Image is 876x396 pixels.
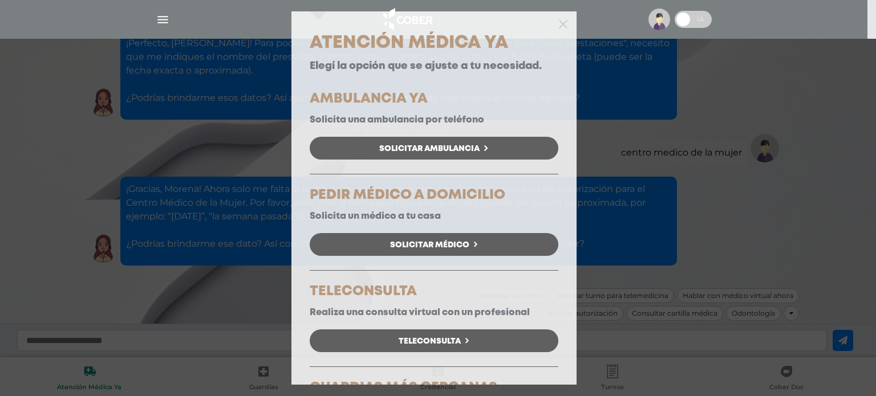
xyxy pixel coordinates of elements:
[310,211,558,222] p: Solicita un médico a tu casa
[310,137,558,160] a: Solicitar Ambulancia
[379,145,480,153] span: Solicitar Ambulancia
[399,337,461,345] span: Teleconsulta
[310,233,558,256] a: Solicitar Médico
[310,92,558,106] h5: AMBULANCIA YA
[310,285,558,299] h5: TELECONSULTA
[310,189,558,202] h5: PEDIR MÉDICO A DOMICILIO
[310,35,508,51] span: Atención Médica Ya
[310,329,558,352] a: Teleconsulta
[310,381,558,395] h5: GUARDIAS MÁS CERCANAS
[390,241,469,249] span: Solicitar Médico
[310,115,558,125] p: Solicita una ambulancia por teléfono
[310,307,558,318] p: Realiza una consulta virtual con un profesional
[310,60,558,73] p: Elegí la opción que se ajuste a tu necesidad.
